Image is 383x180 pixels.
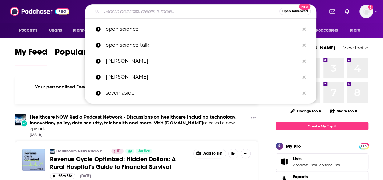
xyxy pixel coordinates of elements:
a: Healthcare NOW Radio Podcast Network - Discussions on healthcare including technology, innovation... [56,149,107,154]
a: Show notifications dropdown [342,6,352,17]
span: Popular Feed [55,47,107,61]
a: Revenue Cycle Optimized: Hidden Dollars: A Rural Hospital’s Guide to Financial Survival [50,155,189,171]
span: Logged in as aridings [359,5,373,18]
div: New Episode [21,120,28,127]
a: Active [136,149,152,154]
span: Add to List [203,151,222,156]
h3: released a new episode [30,114,248,131]
span: [DATE] [30,132,248,137]
span: Exports [293,174,308,179]
a: [PERSON_NAME] [85,69,316,85]
div: [DATE] [80,174,91,178]
img: Revenue Cycle Optimized: Hidden Dollars: A Rural Hospital’s Guide to Financial Survival [22,149,45,171]
div: My Pro [286,143,301,149]
a: My Feed [15,47,47,65]
span: My Feed [15,47,47,61]
button: Show More Button [248,114,258,122]
button: Show profile menu [359,5,373,18]
a: Healthcare NOW Radio Podcast Network - Discussions on healthcare including technology, innovation... [30,114,237,126]
p: Michael Berkowitz [106,53,299,69]
span: Lists [293,156,302,162]
span: Charts [49,26,62,35]
button: open menu [69,25,103,36]
span: , [316,163,316,167]
a: open science talk [85,37,316,53]
a: Charts [45,25,66,36]
a: View Profile [343,45,368,51]
div: Your personalized Feed is curated based on the Podcasts, Creators, Users, and Lists that you Follow. [15,76,258,104]
a: 51 [111,149,124,154]
button: open menu [346,25,368,36]
a: 2 podcast lists [293,163,316,167]
span: Podcasts [19,26,37,35]
img: Podchaser - Follow, Share and Rate Podcasts [10,6,69,17]
a: seven aside [85,85,316,101]
span: For Podcasters [308,26,338,35]
a: PRO [360,143,367,148]
a: open science [85,21,316,37]
button: Show More Button [241,149,251,158]
a: 0 episode lists [316,163,340,167]
img: Healthcare NOW Radio Podcast Network - Discussions on healthcare including technology, innovation... [50,149,55,154]
a: [PERSON_NAME] [85,53,316,69]
button: open menu [15,25,45,36]
button: Share Top 8 [330,105,357,117]
span: Revenue Cycle Optimized: Hidden Dollars: A Rural Hospital’s Guide to Financial Survival [50,155,176,171]
button: 25m 38s [50,173,75,179]
span: Monitoring [73,26,95,35]
button: Change Top 8 [287,107,325,115]
svg: Add a profile image [368,5,373,10]
span: 51 [117,148,121,154]
button: open menu [304,25,347,36]
a: Popular Feed [55,47,107,65]
span: PRO [360,144,367,148]
a: Show notifications dropdown [327,6,337,17]
span: More [350,26,361,35]
button: Show More Button [194,149,226,158]
div: Search podcasts, credits, & more... [85,4,316,18]
input: Search podcasts, credits, & more... [102,6,279,16]
a: Create My Top 8 [276,122,368,130]
img: Healthcare NOW Radio Podcast Network - Discussions on healthcare including technology, innovation... [15,114,26,125]
a: Lists [278,157,290,166]
img: User Profile [359,5,373,18]
span: Open Advanced [282,10,308,13]
span: Active [138,148,150,154]
span: New [299,4,310,10]
p: seven aside [106,85,299,101]
a: Lists [293,156,340,162]
button: Open AdvancedNew [279,8,311,15]
p: open science talk [106,37,299,53]
p: Jeff Maurer [106,69,299,85]
span: Lists [276,153,368,170]
p: open science [106,21,299,37]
